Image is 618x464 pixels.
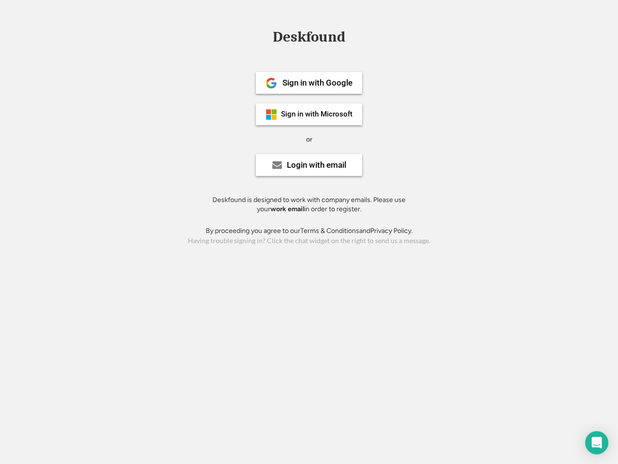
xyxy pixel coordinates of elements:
div: Sign in with Microsoft [281,111,352,118]
div: By proceeding you agree to our and [206,226,413,236]
div: Sign in with Google [282,79,352,87]
div: Login with email [287,161,346,169]
div: or [306,135,312,145]
a: Terms & Conditions [300,227,359,235]
div: Deskfound [268,29,350,44]
a: Privacy Policy. [370,227,413,235]
div: Open Intercom Messenger [585,431,608,454]
img: ms-symbollockup_mssymbol_19.png [266,109,277,120]
img: 1024px-Google__G__Logo.svg.png [266,77,277,89]
div: Deskfound is designed to work with company emails. Please use your in order to register. [200,195,418,214]
strong: work email [270,205,304,213]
